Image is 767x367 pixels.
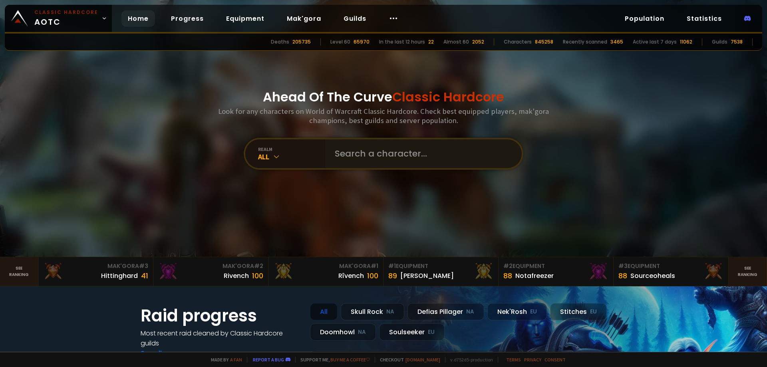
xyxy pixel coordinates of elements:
small: EU [590,308,597,316]
div: realm [258,146,325,152]
div: 2052 [472,38,484,46]
a: Mak'Gora#3Hittinghard41 [38,257,153,286]
span: Made by [206,357,242,363]
span: Support me, [295,357,370,363]
div: Almost 60 [443,38,469,46]
a: Privacy [524,357,541,363]
div: 88 [618,270,627,281]
div: 41 [141,270,148,281]
div: Guilds [712,38,727,46]
a: Consent [544,357,566,363]
div: Equipment [388,262,493,270]
a: Progress [165,10,210,27]
div: 100 [252,270,263,281]
div: All [310,303,338,320]
div: Soulseeker [379,323,445,341]
a: Mak'Gora#2Rivench100 [153,257,268,286]
div: Mak'Gora [43,262,148,270]
div: Notafreezer [515,271,554,281]
div: All [258,152,325,161]
div: Equipment [618,262,723,270]
a: a fan [230,357,242,363]
span: # 3 [139,262,148,270]
div: 100 [367,270,378,281]
a: [DOMAIN_NAME] [405,357,440,363]
span: # 2 [254,262,263,270]
div: Mak'Gora [273,262,378,270]
div: Stitches [550,303,607,320]
a: Seeranking [729,257,767,286]
a: Mak'gora [280,10,328,27]
div: Skull Rock [341,303,404,320]
div: Hittinghard [101,271,138,281]
div: Deaths [271,38,289,46]
div: In the last 12 hours [379,38,425,46]
a: #3Equipment88Sourceoheals [614,257,729,286]
a: Classic HardcoreAOTC [5,5,112,32]
div: 205735 [292,38,311,46]
div: Defias Pillager [407,303,484,320]
div: 88 [503,270,512,281]
div: 7538 [731,38,743,46]
div: Active last 7 days [633,38,677,46]
div: Recently scanned [563,38,607,46]
span: # 2 [503,262,513,270]
a: Statistics [680,10,728,27]
div: Level 60 [330,38,350,46]
small: NA [358,328,366,336]
small: NA [466,308,474,316]
a: #2Equipment88Notafreezer [499,257,614,286]
div: 3465 [610,38,623,46]
a: Report a bug [253,357,284,363]
div: Equipment [503,262,608,270]
input: Search a character... [330,139,512,168]
span: # 1 [388,262,396,270]
div: 89 [388,270,397,281]
span: v. d752d5 - production [445,357,493,363]
small: Classic Hardcore [34,9,98,16]
span: # 3 [618,262,628,270]
a: #1Equipment89[PERSON_NAME] [383,257,499,286]
a: Terms [506,357,521,363]
small: NA [386,308,394,316]
div: Doomhowl [310,323,376,341]
h4: Most recent raid cleaned by Classic Hardcore guilds [141,328,300,348]
h1: Raid progress [141,303,300,328]
small: EU [428,328,435,336]
span: # 1 [371,262,378,270]
h1: Ahead Of The Curve [263,87,504,107]
div: Mak'Gora [158,262,263,270]
span: Checkout [375,357,440,363]
a: Guilds [337,10,373,27]
div: 11062 [680,38,692,46]
span: AOTC [34,9,98,28]
a: Equipment [220,10,271,27]
div: Rivench [224,271,249,281]
h3: Look for any characters on World of Warcraft Classic Hardcore. Check best equipped players, mak'g... [215,107,552,125]
div: Characters [504,38,532,46]
div: Nek'Rosh [487,303,547,320]
div: [PERSON_NAME] [400,271,454,281]
a: See all progress [141,349,193,358]
a: Population [618,10,671,27]
div: 65970 [354,38,370,46]
a: Home [121,10,155,27]
div: 22 [428,38,434,46]
div: 845258 [535,38,553,46]
a: Mak'Gora#1Rîvench100 [268,257,383,286]
div: Sourceoheals [630,271,675,281]
a: Buy me a coffee [330,357,370,363]
span: Classic Hardcore [392,88,504,106]
small: EU [530,308,537,316]
div: Rîvench [338,271,364,281]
